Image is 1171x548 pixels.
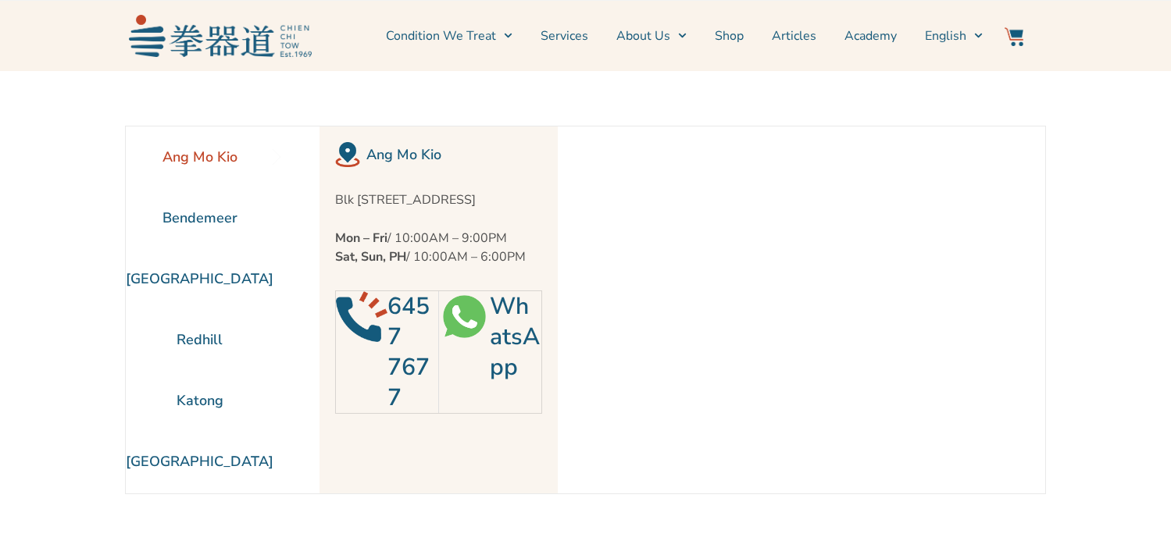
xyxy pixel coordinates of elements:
[366,144,542,165] h2: Ang Mo Kio
[386,16,512,55] a: Condition We Treat
[335,229,542,266] p: / 10:00AM – 9:00PM / 10:00AM – 6:00PM
[490,290,540,383] a: WhatsApp
[387,290,430,414] a: 6457 7677
[335,248,406,265] strong: Sat, Sun, PH
[335,190,542,209] p: Blk [STREET_ADDRESS]
[558,126,1000,493] iframe: Chien Chi Tow Healthcare Ang Mo Kio
[715,16,744,55] a: Shop
[925,27,966,45] span: English
[320,16,984,55] nav: Menu
[616,16,687,55] a: About Us
[772,16,816,55] a: Articles
[844,16,897,55] a: Academy
[1005,27,1023,46] img: Website Icon-03
[925,16,983,55] a: English
[335,230,387,247] strong: Mon – Fri
[541,16,588,55] a: Services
